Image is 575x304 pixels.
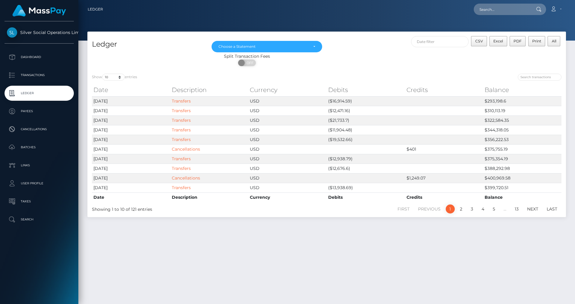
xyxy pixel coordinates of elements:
[5,104,74,119] a: Payees
[172,137,191,142] a: Transfers
[248,183,327,192] td: USD
[483,125,561,135] td: $344,318.05
[92,173,170,183] td: [DATE]
[510,36,526,46] button: PDF
[5,30,74,35] span: Silver Social Operations Limited
[248,164,327,173] td: USD
[248,106,327,115] td: USD
[7,53,71,62] p: Dashboard
[467,204,476,213] a: 3
[5,50,74,65] a: Dashboard
[327,154,405,164] td: ($12,938.79)
[483,106,561,115] td: $310,113.19
[5,86,74,101] a: Ledger
[7,179,71,188] p: User Profile
[5,122,74,137] a: Cancellations
[483,115,561,125] td: $322,584.35
[327,96,405,106] td: ($16,914.59)
[7,197,71,206] p: Taxes
[92,183,170,192] td: [DATE]
[248,192,327,202] th: Currency
[92,125,170,135] td: [DATE]
[483,135,561,144] td: $356,222.53
[170,84,249,96] th: Description
[172,166,191,171] a: Transfers
[92,115,170,125] td: [DATE]
[7,27,17,38] img: Silver Social Operations Limited
[172,156,191,161] a: Transfers
[248,84,327,96] th: Currency
[5,140,74,155] a: Batches
[327,115,405,125] td: ($21,733.7)
[248,173,327,183] td: USD
[88,3,103,16] a: Ledger
[172,146,200,152] a: Cancellations
[5,68,74,83] a: Transactions
[483,144,561,154] td: $375,755.19
[172,127,191,133] a: Transfers
[5,176,74,191] a: User Profile
[92,154,170,164] td: [DATE]
[327,125,405,135] td: ($11,904.48)
[474,4,530,15] input: Search...
[92,144,170,154] td: [DATE]
[483,192,561,202] th: Balance
[218,44,308,49] div: Choose a Statement
[248,115,327,125] td: USD
[543,204,561,213] a: Last
[92,164,170,173] td: [DATE]
[248,96,327,106] td: USD
[511,204,522,213] a: 13
[212,41,322,52] button: Choose a Statement
[548,36,560,46] button: All
[92,39,203,50] h4: Ledger
[241,60,256,66] span: OFF
[172,108,191,113] a: Transfers
[528,36,545,46] button: Print
[92,106,170,115] td: [DATE]
[524,204,542,213] a: Next
[483,96,561,106] td: $293,198.6
[5,194,74,209] a: Taxes
[172,185,191,190] a: Transfers
[7,71,71,80] p: Transactions
[446,204,455,213] a: 1
[532,39,541,43] span: Print
[172,175,200,181] a: Cancellations
[483,84,561,96] th: Balance
[475,39,483,43] span: CSV
[483,164,561,173] td: $388,292.98
[405,173,483,183] td: $1,249.07
[327,164,405,173] td: ($12,676.6)
[7,215,71,224] p: Search
[172,98,191,104] a: Transfers
[248,154,327,164] td: USD
[92,74,137,81] label: Show entries
[248,125,327,135] td: USD
[92,135,170,144] td: [DATE]
[5,158,74,173] a: Links
[489,36,507,46] button: Excel
[471,36,487,46] button: CSV
[327,135,405,144] td: ($19,532.66)
[248,144,327,154] td: USD
[92,84,170,96] th: Date
[483,173,561,183] td: $400,969.58
[478,204,488,213] a: 4
[483,154,561,164] td: $375,354.19
[12,5,66,17] img: MassPay Logo
[102,74,125,81] select: Showentries
[405,144,483,154] td: $401
[552,39,556,43] span: All
[327,84,405,96] th: Debits
[493,39,503,43] span: Excel
[405,84,483,96] th: Credits
[7,107,71,116] p: Payees
[92,192,170,202] th: Date
[172,118,191,123] a: Transfers
[411,36,469,47] input: Date filter
[483,183,561,192] td: $399,720.51
[518,74,561,81] input: Search transactions
[457,204,466,213] a: 2
[248,135,327,144] td: USD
